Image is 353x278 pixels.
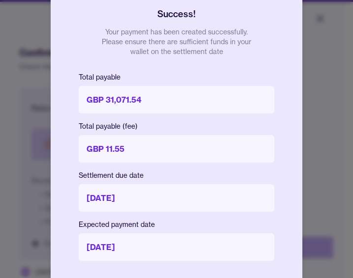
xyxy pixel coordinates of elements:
p: [DATE] [79,184,274,212]
p: GBP 31,071.54 [79,86,274,113]
p: [DATE] [79,233,274,261]
p: Total payable (fee) [79,121,274,131]
p: Your payment has been created successfully. Please ensure there are sufficient funds in your wall... [98,27,255,56]
p: Settlement due date [79,170,274,180]
p: Expected payment date [79,220,274,229]
p: Total payable [79,72,274,82]
p: GBP 11.55 [79,135,274,163]
h2: Success! [157,7,196,21]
